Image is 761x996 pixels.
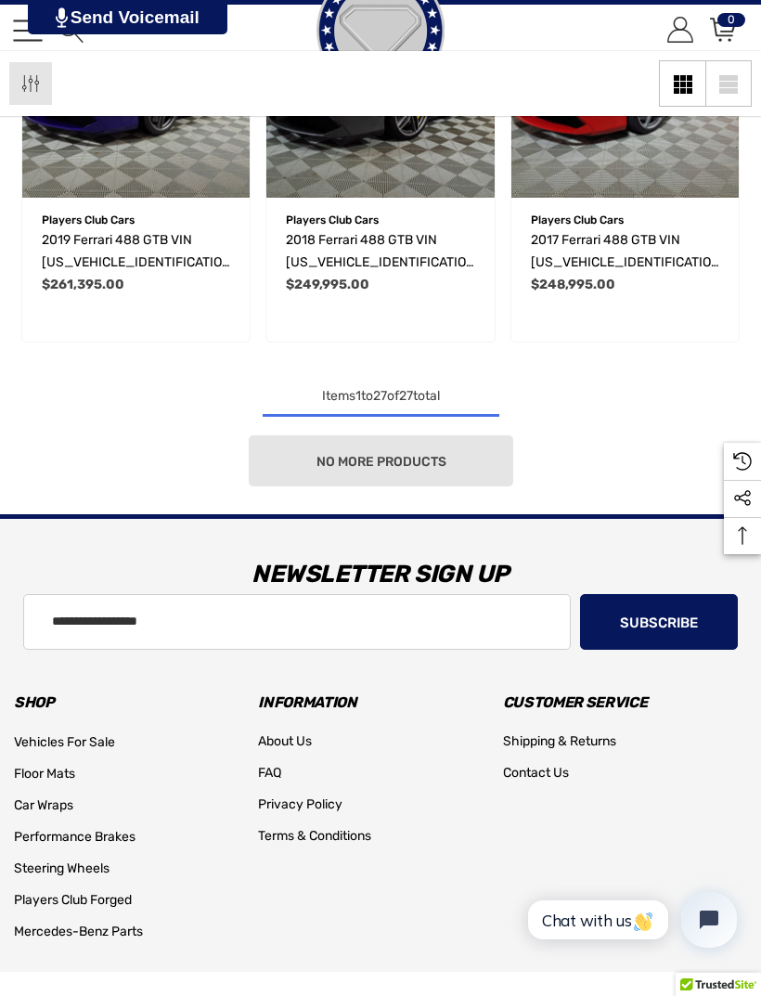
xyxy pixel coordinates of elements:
span: Floor Mats [14,766,75,782]
span: 27 [399,388,413,404]
h3: Information [258,690,502,716]
p: Players Club Cars [42,208,230,232]
a: Shipping & Returns [503,726,616,757]
a: Cart with 0 items [707,18,736,43]
nav: pagination [14,385,747,486]
a: Floor Mats [14,758,75,790]
svg: Recently Viewed [733,452,752,471]
span: Toggle menu [13,29,43,31]
a: List View [705,60,752,107]
a: Terms & Conditions [258,821,371,852]
svg: Top [724,526,761,545]
a: Contact Us [503,757,569,789]
a: Car Wraps [14,790,73,821]
p: Players Club Cars [286,208,474,232]
span: Players Club Forged [14,892,132,908]
a: 2017 Ferrari 488 GTB VIN ZFF79ALA0H0226986,$248,995.00 [531,229,719,274]
h3: Shop [14,690,258,716]
span: Terms & Conditions [258,828,371,844]
span: 1 [355,388,361,404]
svg: Review Your Cart [710,17,736,43]
span: 2017 Ferrari 488 GTB VIN [US_VEHICLE_IDENTIFICATION_NUMBER] [531,232,711,292]
a: Players Club Forged [14,885,132,916]
a: Steering Wheels [14,853,110,885]
span: Performance Brakes [14,829,135,845]
span: 27 [373,388,387,404]
span: About Us [258,733,312,749]
a: Toggle menu [13,16,43,45]
span: FAQ [258,765,281,781]
span: Car Wraps [14,797,73,813]
svg: Account [667,17,693,43]
a: Performance Brakes [14,821,135,853]
a: Vehicles For Sale [14,727,115,758]
a: Mercedes-Benz Parts [14,916,143,948]
span: Shipping & Returns [503,733,616,749]
span: 2018 Ferrari 488 GTB VIN [US_VEHICLE_IDENTIFICATION_NUMBER] [286,232,466,292]
iframe: Tidio Chat [508,876,753,964]
div: Items to of total [14,385,747,407]
p: Players Club Cars [531,208,719,232]
span: Privacy Policy [258,796,342,812]
span: Vehicles For Sale [14,734,115,750]
button: Subscribe [580,594,738,650]
a: Privacy Policy [258,789,342,821]
a: FAQ [258,757,281,789]
span: Steering Wheels [14,860,110,876]
a: Sign in [664,18,693,43]
span: 2019 Ferrari 488 GTB VIN [US_VEHICLE_IDENTIFICATION_NUMBER] [42,232,222,292]
a: About Us [258,726,312,757]
span: Mercedes-Benz Parts [14,924,143,939]
a: Grid View [659,60,705,107]
a: 2018 Ferrari 488 GTB VIN ZFF79ALA3J0229063,$249,995.00 [286,229,474,274]
span: $248,995.00 [531,277,615,292]
a: 2019 Ferrari 488 GTB VIN ZFF79ALA9K0245995,$261,395.00 [42,229,230,274]
svg: Social Media [733,489,752,508]
img: PjwhLS0gR2VuZXJhdG9yOiBHcmF2aXQuaW8gLS0+PHN2ZyB4bWxucz0iaHR0cDovL3d3dy53My5vcmcvMjAwMC9zdmciIHhtb... [56,7,68,28]
span: Contact Us [503,765,569,781]
span: $249,995.00 [286,277,369,292]
h3: Newsletter Sign Up [14,547,747,602]
span: 0 [717,13,745,27]
h3: Customer Service [503,690,747,716]
span: $261,395.00 [42,277,124,292]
